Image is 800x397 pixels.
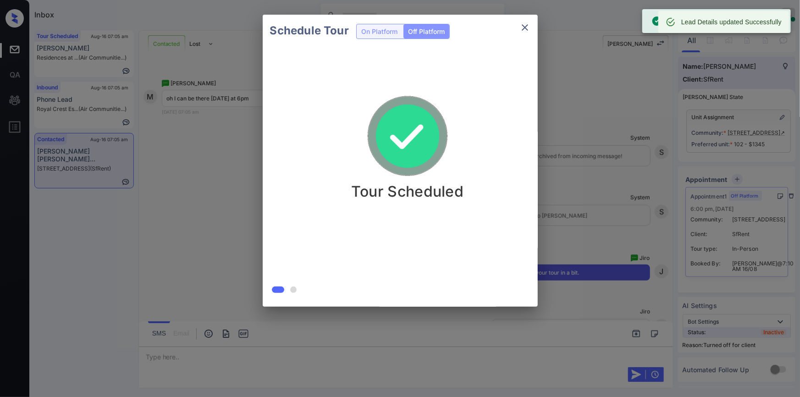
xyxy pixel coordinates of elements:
div: Off-Platform Tour scheduled successfully [651,12,775,30]
button: close [516,18,534,37]
h2: Schedule Tour [263,15,356,47]
p: Tour Scheduled [351,182,463,200]
img: success.888e7dccd4847a8d9502.gif [362,91,453,182]
div: Lead Details updated Successfully [681,14,782,30]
